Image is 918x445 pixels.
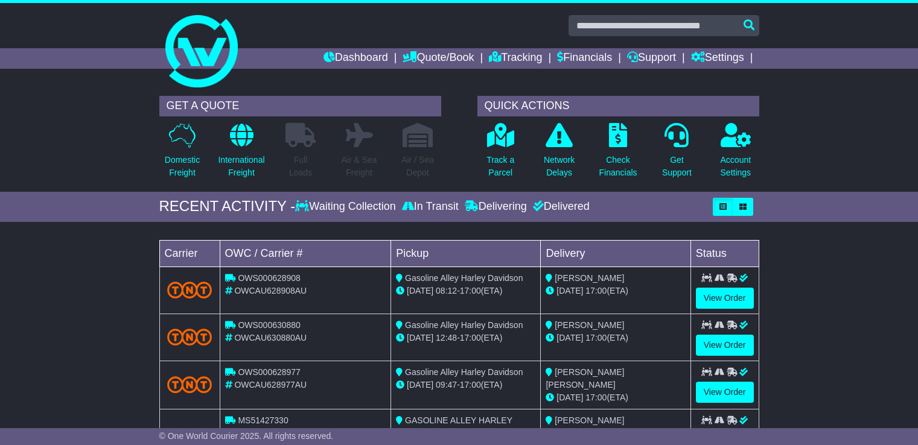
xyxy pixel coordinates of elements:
[489,48,542,69] a: Tracking
[164,122,200,186] a: DomesticFreight
[530,200,590,213] div: Delivered
[220,240,391,267] td: OWC / Carrier #
[295,200,398,213] div: Waiting Collection
[238,367,301,377] span: OWS000628977
[405,367,523,377] span: Gasoline Alley Harley Davidson
[407,286,433,295] span: [DATE]
[546,332,685,344] div: (ETA)
[396,379,535,391] div: - (ETA)
[696,288,754,309] a: View Order
[546,427,685,440] div: (ETA)
[399,200,462,213] div: In Transit
[546,391,685,404] div: (ETA)
[238,415,288,425] span: MS51427330
[218,154,264,179] p: International Freight
[696,335,754,356] a: View Order
[599,122,638,186] a: CheckFinancials
[546,367,624,390] span: [PERSON_NAME] [PERSON_NAME]
[217,122,265,186] a: InternationalFreight
[167,282,212,298] img: TNT_Domestic.png
[159,431,334,441] span: © One World Courier 2025. All rights reserved.
[690,240,759,267] td: Status
[396,415,512,438] span: GASOLINE ALLEY HARLEY DAVIDSON
[486,122,515,186] a: Track aParcel
[543,122,575,186] a: NetworkDelays
[324,48,388,69] a: Dashboard
[159,96,441,116] div: GET A QUOTE
[556,333,583,342] span: [DATE]
[407,380,433,390] span: [DATE]
[159,240,220,267] td: Carrier
[238,273,301,283] span: OWS000628908
[238,320,301,330] span: OWS000630880
[460,333,481,342] span: 17:00
[555,273,624,283] span: [PERSON_NAME]
[159,198,296,215] div: RECENT ACTIVITY -
[555,415,624,425] span: [PERSON_NAME]
[544,154,575,179] p: Network Delays
[407,333,433,342] span: [DATE]
[234,333,307,342] span: OWCAU630880AU
[557,48,612,69] a: Financials
[691,48,744,69] a: Settings
[234,286,307,295] span: OWCAU628908AU
[585,333,607,342] span: 17:00
[555,320,624,330] span: [PERSON_NAME]
[460,286,481,295] span: 17:00
[405,320,523,330] span: Gasoline Alley Harley Davidson
[556,286,583,295] span: [DATE]
[167,376,212,393] img: TNT_Domestic.png
[696,382,754,403] a: View Order
[391,240,541,267] td: Pickup
[462,200,530,213] div: Delivering
[721,154,751,179] p: Account Settings
[165,154,200,179] p: Domestic Freight
[234,380,307,390] span: OWCAU628977AU
[720,122,752,186] a: AccountSettings
[167,329,212,345] img: TNT_Domestic.png
[585,286,607,295] span: 17:00
[460,380,481,390] span: 17:00
[341,154,377,179] p: Air & Sea Freight
[403,48,474,69] a: Quote/Book
[401,154,434,179] p: Air / Sea Depot
[405,273,523,283] span: Gasoline Alley Harley Davidson
[396,285,535,297] div: - (ETA)
[486,154,514,179] p: Track a Parcel
[546,285,685,297] div: (ETA)
[662,154,692,179] p: Get Support
[585,393,607,402] span: 17:00
[477,96,759,116] div: QUICK ACTIONS
[599,154,637,179] p: Check Financials
[661,122,692,186] a: GetSupport
[436,380,457,390] span: 09:47
[436,333,457,342] span: 12:48
[627,48,676,69] a: Support
[436,286,457,295] span: 08:12
[541,240,690,267] td: Delivery
[285,154,316,179] p: Full Loads
[556,393,583,402] span: [DATE]
[396,332,535,344] div: - (ETA)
